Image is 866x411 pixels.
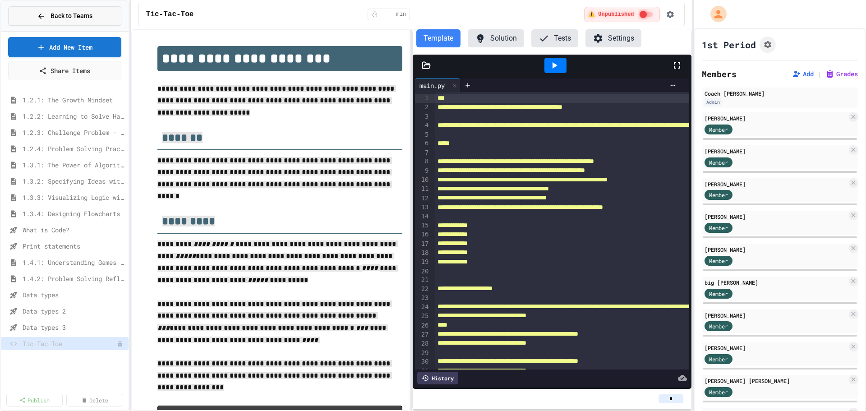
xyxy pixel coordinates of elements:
[705,114,847,122] div: [PERSON_NAME]
[415,212,430,221] div: 14
[415,294,430,303] div: 23
[23,339,117,348] span: Tic-Tac-Toe
[760,37,776,53] button: Assignment Settings
[415,285,430,294] div: 22
[415,276,430,285] div: 21
[415,103,430,112] div: 2
[705,147,847,155] div: [PERSON_NAME]
[709,257,728,265] span: Member
[709,322,728,330] span: Member
[415,267,430,276] div: 20
[705,377,847,385] div: [PERSON_NAME] [PERSON_NAME]
[709,355,728,363] span: Member
[705,212,847,221] div: [PERSON_NAME]
[415,121,430,130] div: 4
[828,375,857,402] iframe: chat widget
[8,61,121,80] a: Share Items
[415,258,430,267] div: 19
[23,241,125,251] span: Print statements
[701,4,729,24] div: My Account
[415,79,461,92] div: main.py
[415,240,430,249] div: 17
[415,349,430,358] div: 29
[23,111,125,121] span: 1.2.2: Learning to Solve Hard Problems
[23,176,125,186] span: 1.3.2: Specifying Ideas with Pseudocode
[702,68,737,80] h2: Members
[415,303,430,312] div: 24
[415,249,430,258] div: 18
[415,203,430,212] div: 13
[415,312,430,321] div: 25
[23,144,125,153] span: 1.2.4: Problem Solving Practice
[23,323,125,332] span: Data types 3
[23,225,125,235] span: What is Code?
[415,175,430,185] div: 10
[705,311,847,319] div: [PERSON_NAME]
[8,6,121,26] button: Back to Teams
[417,372,458,384] div: History
[23,274,125,283] span: 1.4.2: Problem Solving Reflection
[817,69,822,79] span: |
[791,336,857,374] iframe: chat widget
[51,11,92,21] span: Back to Teams
[415,185,430,194] div: 11
[23,290,125,300] span: Data types
[8,37,121,57] a: Add New Item
[415,130,430,139] div: 5
[23,209,125,218] span: 1.3.4: Designing Flowcharts
[705,89,855,97] div: Coach [PERSON_NAME]
[6,394,63,406] a: Publish
[415,330,430,339] div: 27
[468,29,524,47] button: Solution
[415,81,449,90] div: main.py
[396,11,406,18] span: min
[117,341,123,347] div: Unpublished
[709,125,728,134] span: Member
[66,394,123,406] a: Delete
[709,224,728,232] span: Member
[792,69,814,79] button: Add
[531,29,578,47] button: Tests
[705,278,847,286] div: big [PERSON_NAME]
[23,258,125,267] span: 1.4.1: Understanding Games with Flowcharts
[705,245,847,254] div: [PERSON_NAME]
[415,112,430,121] div: 3
[709,191,728,199] span: Member
[415,166,430,175] div: 9
[705,344,847,352] div: [PERSON_NAME]
[709,290,728,298] span: Member
[415,357,430,366] div: 30
[415,94,430,103] div: 1
[825,69,858,79] button: Grades
[415,230,430,239] div: 16
[415,194,430,203] div: 12
[415,139,430,148] div: 6
[705,98,722,106] div: Admin
[709,158,728,166] span: Member
[415,367,430,376] div: 31
[23,128,125,137] span: 1.2.3: Challenge Problem - The Bridge
[709,388,728,396] span: Member
[415,321,430,330] div: 26
[416,29,461,47] button: Template
[415,157,430,166] div: 8
[415,339,430,348] div: 28
[588,11,634,18] span: ⚠️ Unpublished
[23,160,125,170] span: 1.3.1: The Power of Algorithms
[584,7,659,22] div: ⚠️ Students cannot see this content! Click the toggle to publish it and make it visible to your c...
[23,193,125,202] span: 1.3.3: Visualizing Logic with Flowcharts
[415,148,430,157] div: 7
[415,221,430,230] div: 15
[585,29,641,47] button: Settings
[23,95,125,105] span: 1.2.1: The Growth Mindset
[23,306,125,316] span: Data types 2
[705,180,847,188] div: [PERSON_NAME]
[702,38,756,51] h1: 1st Period
[146,9,194,20] span: Tic-Tac-Toe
